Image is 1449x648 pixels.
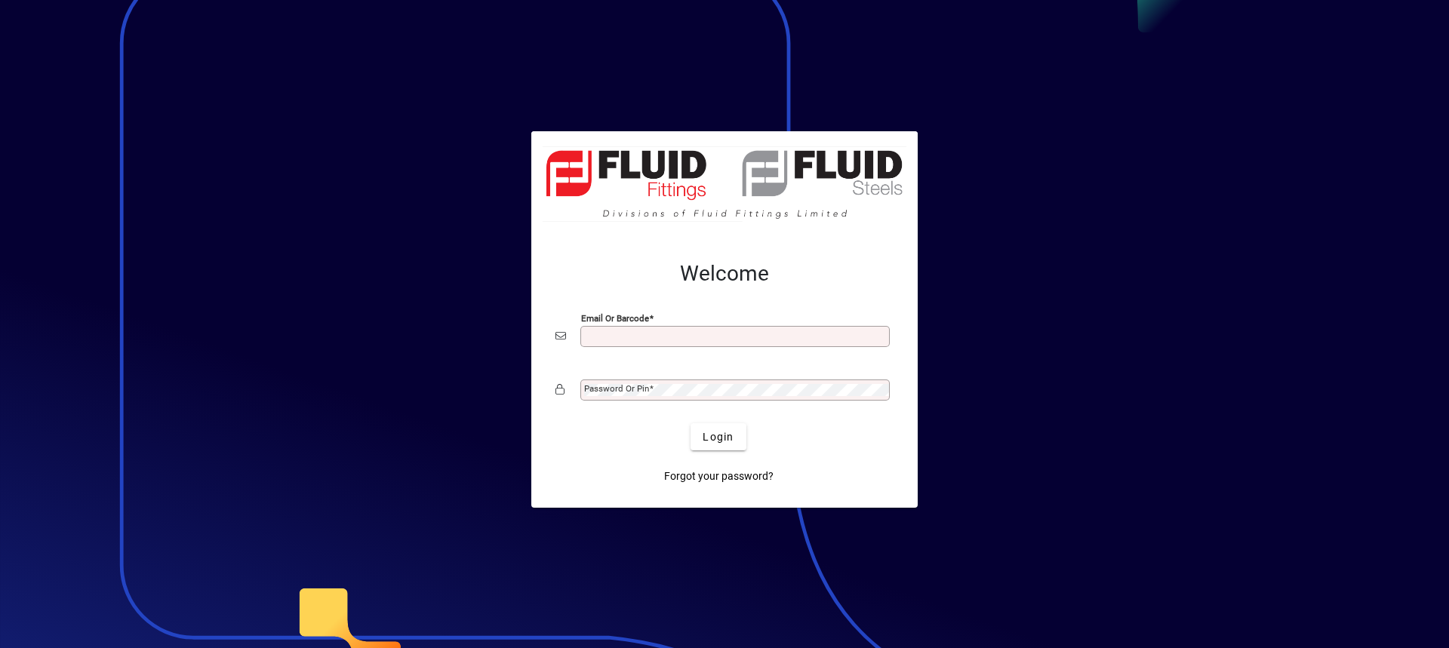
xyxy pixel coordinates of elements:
[691,423,746,450] button: Login
[581,313,649,324] mat-label: Email or Barcode
[584,383,649,394] mat-label: Password or Pin
[658,462,780,490] a: Forgot your password?
[703,429,734,445] span: Login
[555,261,894,287] h2: Welcome
[664,468,774,484] span: Forgot your password?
